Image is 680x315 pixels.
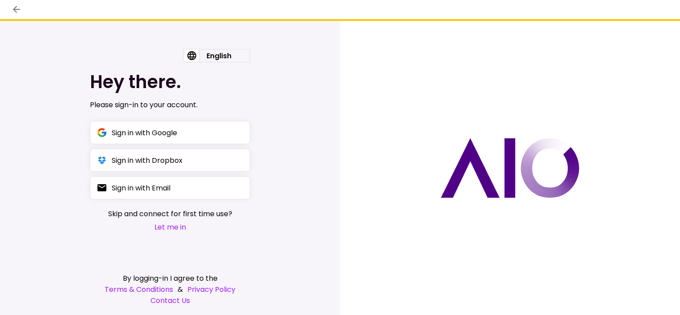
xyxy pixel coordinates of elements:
[112,182,170,194] div: Sign in with Email
[90,284,250,295] div: &
[112,155,182,166] div: Sign in with Dropbox
[90,71,250,93] h1: Hey there.
[90,176,250,199] button: Sign in with Email
[441,138,579,198] img: AIO logo
[90,273,250,284] div: By logging-in I agree to the
[187,284,235,295] a: Privacy Policy
[108,222,232,233] button: Let me in
[90,100,250,110] div: Please sign-in to your account.
[199,49,239,62] div: English
[90,121,250,144] button: Sign in with Google
[112,127,177,138] div: Sign in with Google
[90,295,250,306] a: Contact Us
[108,208,232,219] span: Skip and connect for first time use?
[9,2,24,17] button: back
[90,149,250,172] button: Sign in with Dropbox
[105,284,173,295] a: Terms & Conditions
